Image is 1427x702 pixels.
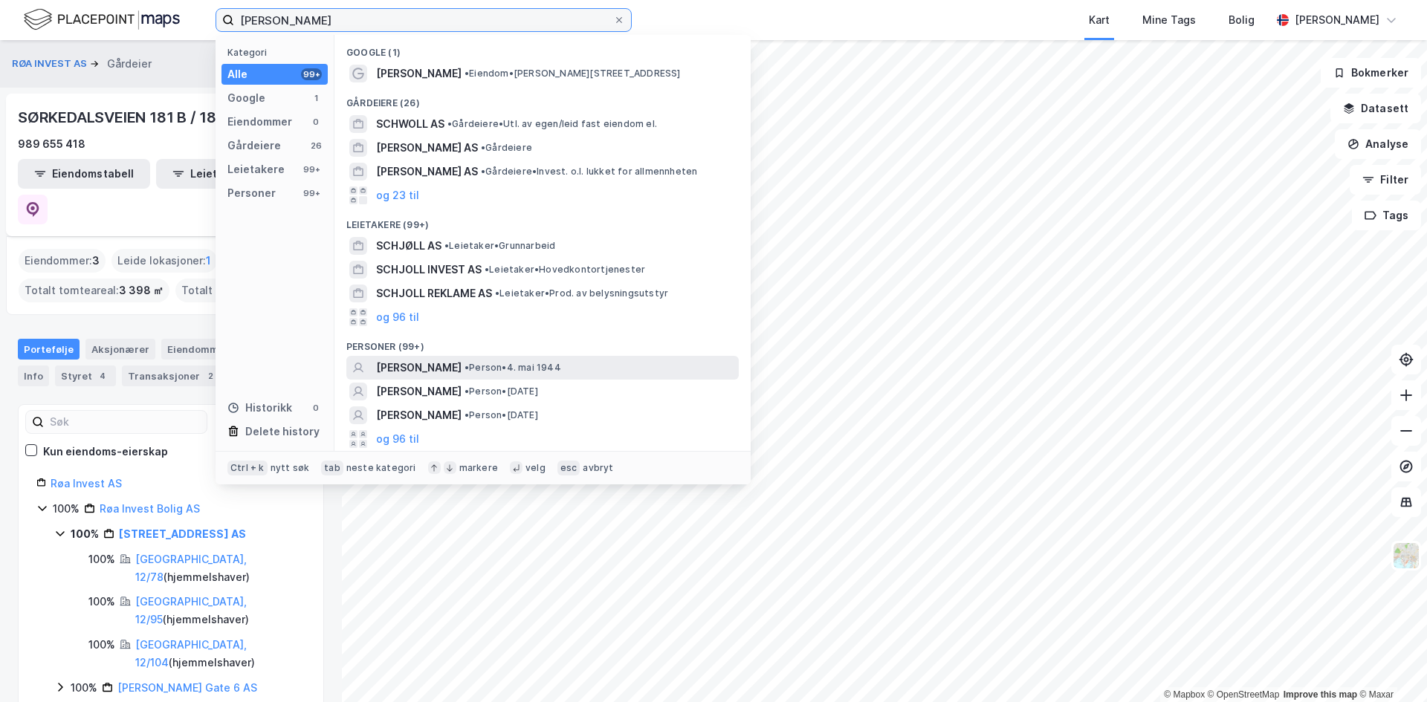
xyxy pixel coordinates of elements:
[346,462,416,474] div: neste kategori
[481,166,697,178] span: Gårdeiere • Invest. o.l. lukket for allmennheten
[1284,689,1357,700] a: Improve this map
[135,638,247,669] a: [GEOGRAPHIC_DATA], 12/104
[203,368,218,383] div: 2
[1352,201,1421,230] button: Tags
[481,142,532,154] span: Gårdeiere
[227,65,247,83] div: Alle
[376,65,462,82] span: [PERSON_NAME]
[310,92,322,104] div: 1
[1164,689,1205,700] a: Mapbox
[465,386,538,397] span: Person • [DATE]
[465,386,469,397] span: •
[88,550,115,568] div: 100%
[122,365,224,386] div: Transaksjoner
[53,500,80,518] div: 100%
[71,679,97,697] div: 100%
[481,166,485,177] span: •
[88,636,115,654] div: 100%
[227,137,281,155] div: Gårdeiere
[161,339,253,360] div: Eiendommer
[43,443,168,461] div: Kun eiendoms-eierskap
[19,249,106,273] div: Eiendommer :
[1142,11,1196,29] div: Mine Tags
[485,264,645,276] span: Leietaker • Hovedkontortjenester
[376,261,482,279] span: SCHJOLL INVEST AS
[18,339,80,360] div: Portefølje
[334,207,751,234] div: Leietakere (99+)
[227,461,268,475] div: Ctrl + k
[447,118,657,130] span: Gårdeiere • Utl. av egen/leid fast eiendom el.
[18,159,150,189] button: Eiendomstabell
[310,116,322,128] div: 0
[376,139,478,157] span: [PERSON_NAME] AS
[376,383,462,400] span: [PERSON_NAME]
[135,593,305,628] div: ( hjemmelshaver )
[465,68,469,79] span: •
[1335,129,1421,159] button: Analyse
[95,368,110,383] div: 4
[1353,631,1427,702] div: Kontrollprogram for chat
[234,9,613,31] input: Søk på adresse, matrikkel, gårdeiere, leietakere eller personer
[227,89,265,107] div: Google
[227,113,292,131] div: Eiendommer
[18,365,49,386] div: Info
[117,681,257,694] a: [PERSON_NAME] Gate 6 AS
[135,595,247,625] a: [GEOGRAPHIC_DATA], 12/95
[1350,165,1421,195] button: Filter
[12,56,90,71] button: RØA INVEST AS
[376,430,419,448] button: og 96 til
[376,186,419,204] button: og 23 til
[156,159,288,189] button: Leietakertabell
[51,477,122,490] a: Røa Invest AS
[334,85,751,112] div: Gårdeiere (26)
[175,279,310,302] div: Totalt byggareal :
[1089,11,1110,29] div: Kart
[376,237,441,255] span: SCHJØLL AS
[495,287,499,299] span: •
[1321,58,1421,88] button: Bokmerker
[310,402,322,414] div: 0
[376,308,419,326] button: og 96 til
[376,406,462,424] span: [PERSON_NAME]
[119,282,164,299] span: 3 398 ㎡
[301,68,322,80] div: 99+
[465,68,681,79] span: Eiendom • [PERSON_NAME][STREET_ADDRESS]
[376,285,492,302] span: SCHJOLL REKLAME AS
[444,240,555,252] span: Leietaker • Grunnarbeid
[1330,94,1421,123] button: Datasett
[321,461,343,475] div: tab
[18,135,85,153] div: 989 655 418
[376,163,478,181] span: [PERSON_NAME] AS
[495,287,668,299] span: Leietaker • Prod. av belysningsutstyr
[465,409,469,420] span: •
[135,636,305,672] div: ( hjemmelshaver )
[245,423,320,441] div: Delete history
[44,411,207,433] input: Søk
[525,462,546,474] div: velg
[206,252,211,270] span: 1
[444,240,449,251] span: •
[71,525,99,543] div: 100%
[481,142,485,153] span: •
[301,187,322,199] div: 99+
[485,264,489,275] span: •
[310,140,322,152] div: 26
[1392,542,1420,570] img: Z
[465,362,561,374] span: Person • 4. mai 1944
[227,184,276,202] div: Personer
[334,35,751,62] div: Google (1)
[459,462,498,474] div: markere
[100,502,200,515] a: Røa Invest Bolig AS
[227,160,285,178] div: Leietakere
[447,118,452,129] span: •
[583,462,613,474] div: avbryt
[1295,11,1379,29] div: [PERSON_NAME]
[135,553,247,583] a: [GEOGRAPHIC_DATA], 12/78
[18,105,252,129] div: SØRKEDALSVEIEN 181 B / 183 AS
[376,359,462,377] span: [PERSON_NAME]
[88,593,115,611] div: 100%
[465,409,538,421] span: Person • [DATE]
[135,550,305,586] div: ( hjemmelshaver )
[85,339,155,360] div: Aksjonærer
[271,462,310,474] div: nytt søk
